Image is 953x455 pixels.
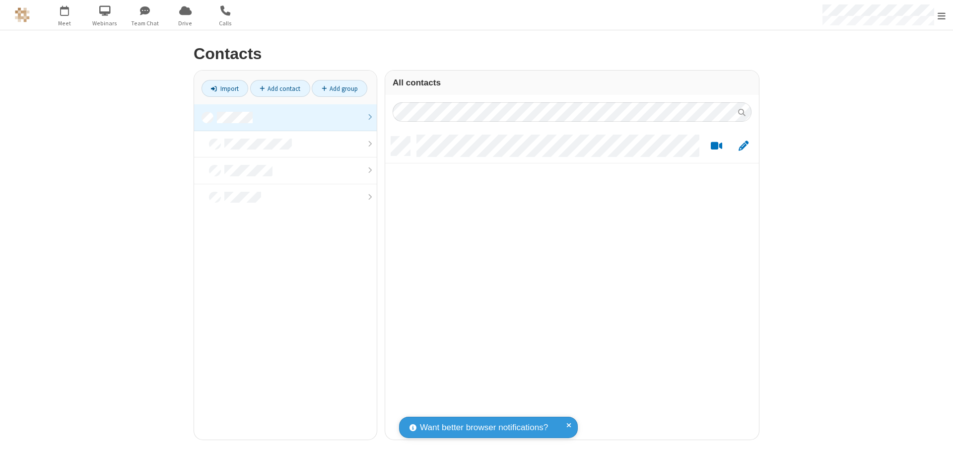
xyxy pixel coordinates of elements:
a: Import [202,80,248,97]
div: grid [385,129,759,440]
button: Start a video meeting [707,140,726,152]
a: Add contact [250,80,310,97]
span: Webinars [86,19,124,28]
span: Calls [207,19,244,28]
span: Want better browser notifications? [420,421,548,434]
img: QA Selenium DO NOT DELETE OR CHANGE [15,7,30,22]
button: Edit [734,140,753,152]
span: Drive [167,19,204,28]
a: Add group [312,80,367,97]
h3: All contacts [393,78,751,87]
span: Meet [46,19,83,28]
h2: Contacts [194,45,759,63]
span: Team Chat [127,19,164,28]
